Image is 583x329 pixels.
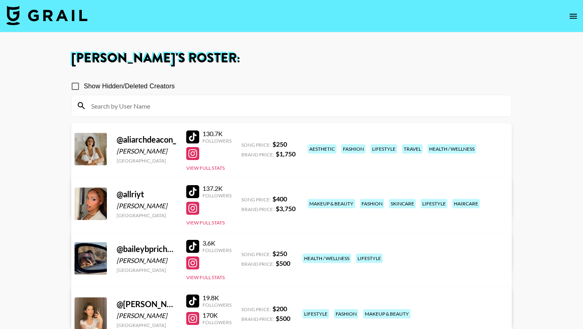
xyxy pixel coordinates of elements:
[186,165,225,171] button: View Full Stats
[276,205,296,212] strong: $ 3,750
[302,309,329,318] div: lifestyle
[272,195,287,203] strong: $ 400
[117,244,177,254] div: @ baileybprichard
[565,8,581,24] button: open drawer
[202,239,232,247] div: 3.6K
[363,309,411,318] div: makeup & beauty
[341,144,366,154] div: fashion
[356,254,383,263] div: lifestyle
[117,212,177,218] div: [GEOGRAPHIC_DATA]
[202,319,232,325] div: Followers
[117,256,177,265] div: [PERSON_NAME]
[6,6,87,25] img: Grail Talent
[334,309,358,318] div: fashion
[428,144,476,154] div: health / wellness
[452,199,480,208] div: haircare
[186,274,225,280] button: View Full Stats
[202,302,232,308] div: Followers
[117,202,177,210] div: [PERSON_NAME]
[117,322,177,328] div: [GEOGRAPHIC_DATA]
[402,144,423,154] div: travel
[308,199,355,208] div: makeup & beauty
[241,206,274,212] span: Brand Price:
[241,142,271,148] span: Song Price:
[370,144,397,154] div: lifestyle
[272,140,287,148] strong: $ 250
[389,199,416,208] div: skincare
[241,197,271,203] span: Song Price:
[117,267,177,273] div: [GEOGRAPHIC_DATA]
[117,147,177,155] div: [PERSON_NAME]
[117,135,177,145] div: @ aliarchdeacon_
[241,152,274,158] span: Brand Price:
[202,138,232,144] div: Followers
[241,316,274,322] span: Brand Price:
[117,312,177,320] div: [PERSON_NAME]
[421,199,447,208] div: lifestyle
[276,150,296,158] strong: $ 1,750
[272,305,287,312] strong: $ 200
[202,130,232,138] div: 130.7K
[302,254,351,263] div: health / wellness
[86,99,506,112] input: Search by User Name
[202,294,232,302] div: 19.8K
[117,299,177,309] div: @ [PERSON_NAME].[PERSON_NAME]
[308,144,336,154] div: aesthetic
[117,158,177,164] div: [GEOGRAPHIC_DATA]
[202,184,232,192] div: 137.2K
[186,220,225,226] button: View Full Stats
[241,251,271,257] span: Song Price:
[202,311,232,319] div: 170K
[71,52,512,65] h1: [PERSON_NAME] 's Roster:
[276,259,290,267] strong: $ 500
[202,192,232,199] div: Followers
[117,189,177,199] div: @ allriyt
[276,314,290,322] strong: $ 500
[84,81,175,91] span: Show Hidden/Deleted Creators
[241,261,274,267] span: Brand Price:
[241,306,271,312] span: Song Price:
[360,199,384,208] div: fashion
[272,250,287,257] strong: $ 250
[202,247,232,253] div: Followers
